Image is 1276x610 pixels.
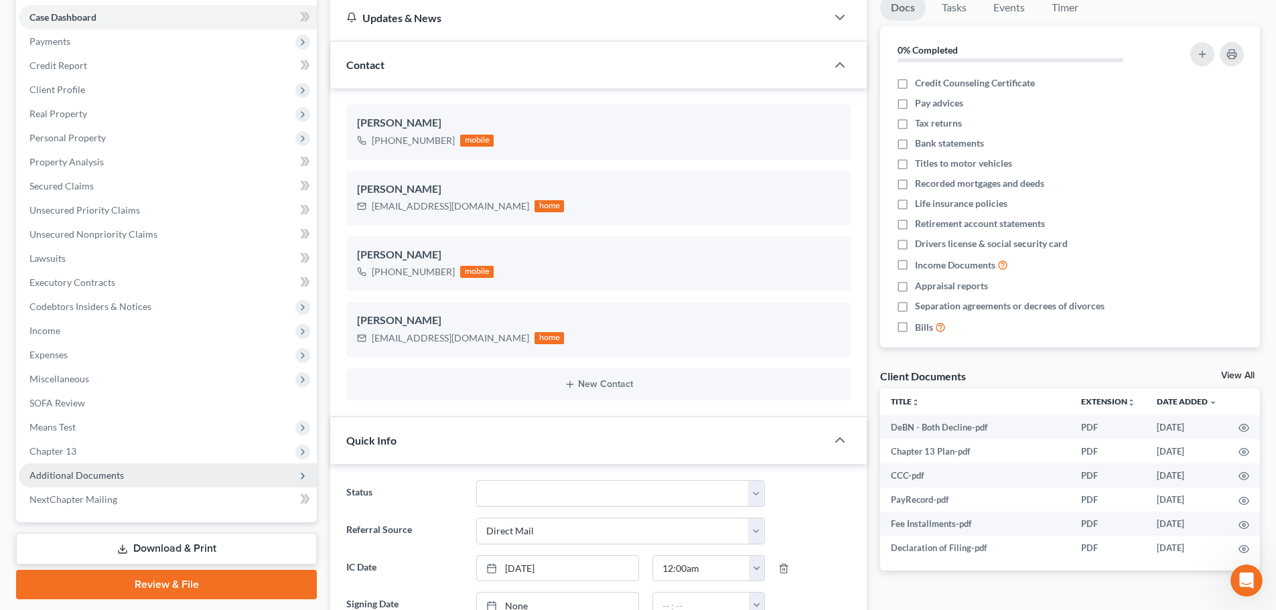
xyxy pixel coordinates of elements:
label: Referral Source [340,518,469,544]
span: Quick Info [346,434,397,447]
span: SOFA Review [29,397,85,408]
td: Chapter 13 Plan-pdf [880,439,1070,463]
span: NextChapter Mailing [29,493,117,505]
span: Contact [346,58,384,71]
td: PDF [1070,463,1146,487]
span: Codebtors Insiders & Notices [29,301,151,312]
span: Miscellaneous [29,373,89,384]
div: [PERSON_NAME] [357,247,840,263]
a: Date Added expand_more [1157,396,1217,406]
span: Case Dashboard [29,11,96,23]
span: Personal Property [29,132,106,143]
td: PDF [1070,415,1146,439]
span: Life insurance policies [915,197,1007,210]
a: Secured Claims [19,174,317,198]
span: Retirement account statements [915,217,1045,230]
td: [DATE] [1146,512,1228,536]
a: Review & File [16,570,317,599]
span: Tax returns [915,117,962,130]
span: Means Test [29,421,76,433]
span: Expenses [29,349,68,360]
span: Real Property [29,108,87,119]
div: Updates & News [346,11,810,25]
td: Declaration of Filing-pdf [880,536,1070,560]
span: Appraisal reports [915,279,988,293]
label: Status [340,480,469,507]
td: DeBN - Both Decline-pdf [880,415,1070,439]
div: home [535,200,564,212]
span: Recorded mortgages and deeds [915,177,1044,190]
span: Income [29,325,60,336]
span: Client Profile [29,84,85,95]
div: home [535,332,564,344]
td: [DATE] [1146,439,1228,463]
span: Separation agreements or decrees of divorces [915,299,1105,313]
iframe: Intercom live chat [1230,564,1263,597]
a: Executory Contracts [19,271,317,295]
div: Client Documents [880,369,966,383]
span: Executory Contracts [29,277,115,288]
span: Bills [915,321,933,334]
td: PDF [1070,512,1146,536]
a: [DATE] [477,556,638,581]
a: Unsecured Priority Claims [19,198,317,222]
span: Titles to motor vehicles [915,157,1012,170]
td: PDF [1070,439,1146,463]
input: -- : -- [653,556,750,581]
span: Unsecured Nonpriority Claims [29,228,157,240]
div: mobile [460,266,494,278]
button: New Contact [357,379,840,390]
span: Credit Counseling Certificate [915,76,1035,90]
a: Titleunfold_more [891,396,920,406]
span: Lawsuits [29,252,66,264]
span: Bank statements [915,137,984,150]
a: Property Analysis [19,150,317,174]
a: NextChapter Mailing [19,487,317,512]
td: CCC-pdf [880,463,1070,487]
span: Pay advices [915,96,963,110]
i: expand_more [1209,398,1217,406]
div: mobile [460,135,494,147]
div: [PHONE_NUMBER] [372,134,455,147]
a: Lawsuits [19,246,317,271]
a: View All [1221,371,1255,380]
a: Download & Print [16,533,317,564]
span: Payments [29,35,70,47]
span: Secured Claims [29,180,94,192]
div: [PERSON_NAME] [357,313,840,329]
a: Credit Report [19,54,317,78]
a: Extensionunfold_more [1081,396,1135,406]
span: Chapter 13 [29,445,76,457]
strong: 0% Completed [898,44,958,56]
td: Fee Installments-pdf [880,512,1070,536]
td: [DATE] [1146,536,1228,560]
td: PDF [1070,487,1146,512]
label: IC Date [340,555,469,582]
div: [PHONE_NUMBER] [372,265,455,279]
a: Unsecured Nonpriority Claims [19,222,317,246]
a: SOFA Review [19,391,317,415]
div: [EMAIL_ADDRESS][DOMAIN_NAME] [372,331,529,345]
td: [DATE] [1146,487,1228,512]
i: unfold_more [1127,398,1135,406]
span: Drivers license & social security card [915,237,1068,250]
span: Additional Documents [29,469,124,481]
div: [PERSON_NAME] [357,115,840,131]
i: unfold_more [912,398,920,406]
span: Credit Report [29,60,87,71]
div: [EMAIL_ADDRESS][DOMAIN_NAME] [372,200,529,213]
span: Unsecured Priority Claims [29,204,140,216]
div: [PERSON_NAME] [357,181,840,198]
td: [DATE] [1146,415,1228,439]
td: PayRecord-pdf [880,487,1070,512]
span: Income Documents [915,258,995,272]
td: PDF [1070,536,1146,560]
td: [DATE] [1146,463,1228,487]
a: Case Dashboard [19,5,317,29]
span: Property Analysis [29,156,104,167]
